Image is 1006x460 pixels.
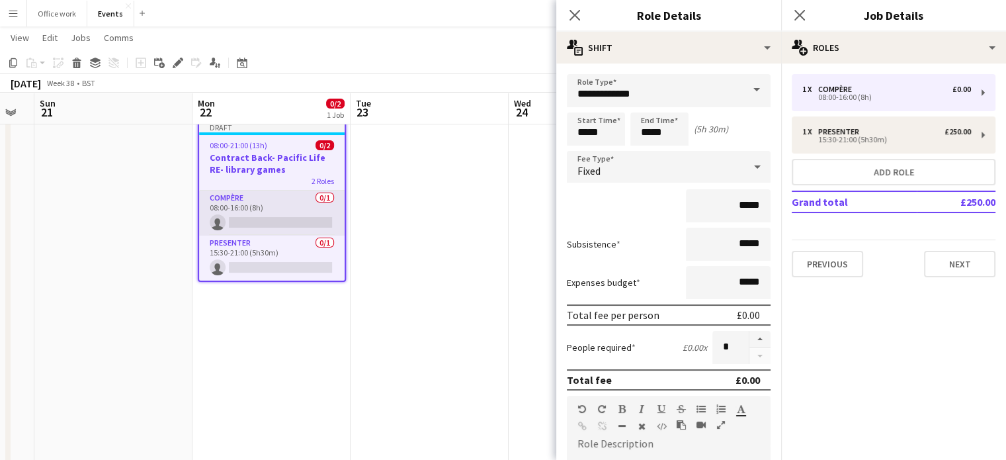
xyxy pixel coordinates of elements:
a: Edit [37,29,63,46]
button: Redo [597,404,607,414]
span: 21 [38,105,56,120]
app-card-role: Presenter0/115:30-21:00 (5h30m) [199,236,345,281]
div: Total fee [567,373,612,387]
span: 0/2 [326,99,345,109]
div: Roles [781,32,1006,64]
button: Text Color [736,404,745,414]
button: Clear Formatting [637,421,646,432]
app-job-card: Draft08:00-21:00 (13h)0/2Contract Back- Pacific Life RE- library games2 RolesCompère0/108:00-16:0... [198,120,346,282]
label: People required [567,342,636,353]
label: Subsistence [567,238,620,250]
button: Insert video [696,420,706,430]
button: Italic [637,404,646,414]
span: 2 Roles [312,176,334,186]
app-card-role: Compère0/108:00-16:00 (8h) [199,191,345,236]
a: View [5,29,34,46]
div: Draft [199,122,345,132]
h3: Job Details [781,7,1006,24]
div: [DATE] [11,77,41,90]
span: Wed [514,97,531,109]
span: 24 [512,105,531,120]
button: Increase [749,331,771,348]
div: 08:00-16:00 (8h) [802,94,971,101]
button: Unordered List [696,404,706,414]
button: Strikethrough [677,404,686,414]
button: Bold [617,404,626,414]
div: (5h 30m) [694,123,728,135]
div: Presenter [818,127,864,136]
span: View [11,32,29,44]
button: Add role [792,159,995,185]
td: £250.00 [917,191,995,212]
div: 1 x [802,85,818,94]
button: Office work [27,1,87,26]
span: 08:00-21:00 (13h) [210,140,267,150]
span: 23 [354,105,371,120]
button: Previous [792,251,863,277]
span: Sun [40,97,56,109]
a: Comms [99,29,139,46]
div: £0.00 [735,373,760,387]
button: Horizontal Line [617,421,626,432]
span: Week 38 [44,78,77,88]
button: Paste as plain text [677,420,686,430]
div: £250.00 [944,127,971,136]
label: Expenses budget [567,277,640,289]
span: 0/2 [315,140,334,150]
span: Edit [42,32,58,44]
span: Jobs [71,32,91,44]
span: Mon [198,97,215,109]
a: Jobs [65,29,96,46]
h3: Role Details [556,7,781,24]
button: HTML Code [657,421,666,432]
span: Comms [104,32,134,44]
button: Ordered List [716,404,726,414]
h3: Contract Back- Pacific Life RE- library games [199,152,345,175]
span: 22 [196,105,215,120]
button: Undo [577,404,587,414]
div: Shift [556,32,781,64]
div: £0.00 [737,308,760,322]
div: 1 x [802,127,818,136]
div: Total fee per person [567,308,659,322]
span: Fixed [577,164,601,177]
span: Tue [356,97,371,109]
div: £0.00 x [683,342,707,353]
button: Underline [657,404,666,414]
div: BST [82,78,95,88]
div: 15:30-21:00 (5h30m) [802,136,971,143]
div: 1 Job [327,110,344,120]
td: Grand total [792,191,917,212]
div: Compère [818,85,857,94]
button: Next [924,251,995,277]
button: Fullscreen [716,420,726,430]
div: £0.00 [952,85,971,94]
button: Events [87,1,134,26]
